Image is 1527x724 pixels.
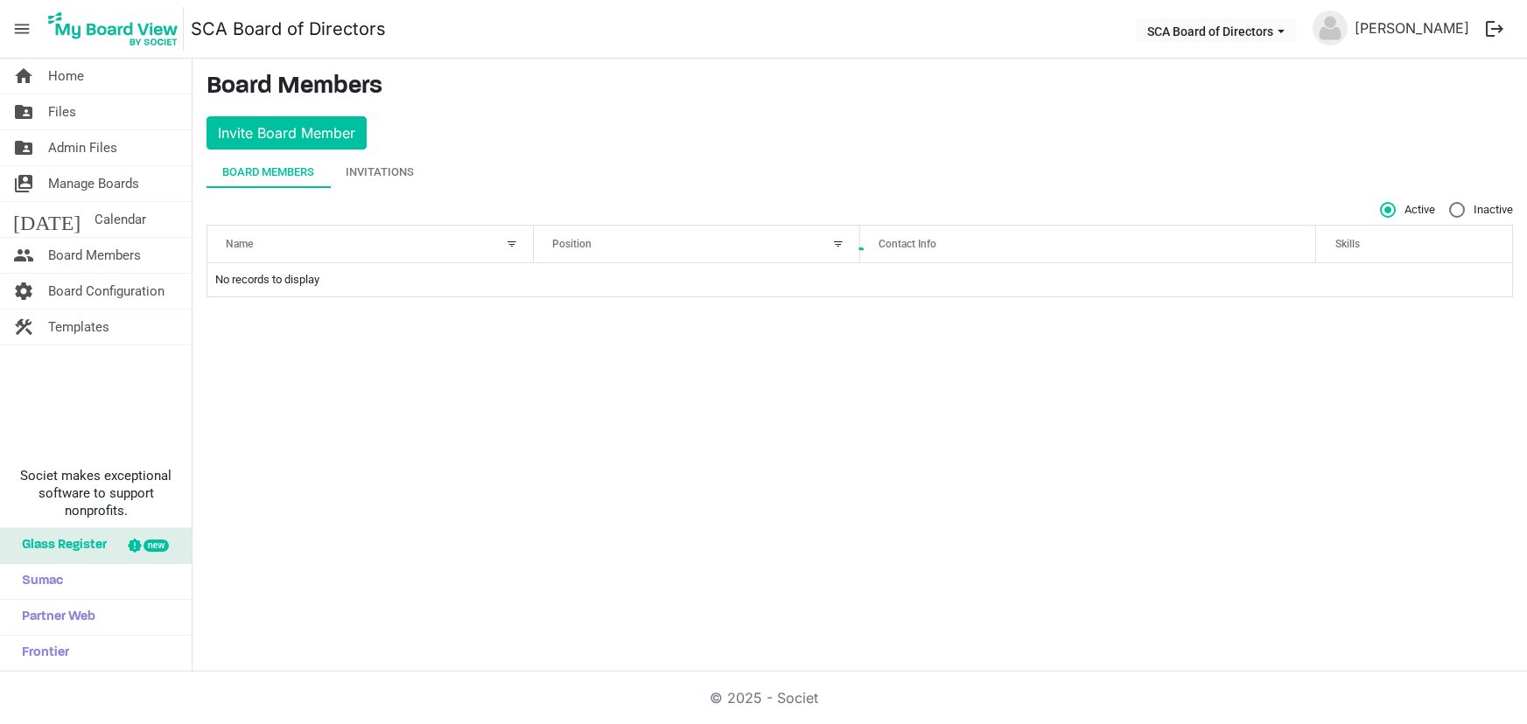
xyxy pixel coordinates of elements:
span: Home [48,59,84,94]
h3: Board Members [207,73,1513,102]
span: Active [1380,202,1435,218]
span: Societ makes exceptional software to support nonprofits. [8,467,184,519]
span: Partner Web [13,600,95,635]
button: SCA Board of Directors dropdownbutton [1136,18,1296,43]
span: Templates [48,310,109,345]
span: construction [13,310,34,345]
span: Files [48,94,76,129]
span: Board Members [48,238,141,273]
span: Frontier [13,636,69,671]
img: My Board View Logo [43,7,184,51]
a: My Board View Logo [43,7,191,51]
span: folder_shared [13,130,34,165]
span: Sumac [13,564,63,599]
span: settings [13,274,34,309]
div: Board Members [222,164,314,181]
a: [PERSON_NAME] [1348,10,1476,45]
span: Glass Register [13,528,107,563]
img: no-profile-picture.svg [1313,10,1348,45]
span: Board Configuration [48,274,165,309]
span: Manage Boards [48,166,139,201]
div: tab-header [207,157,1513,188]
span: menu [5,12,39,45]
span: people [13,238,34,273]
span: Calendar [95,202,146,237]
span: Inactive [1449,202,1513,218]
span: Admin Files [48,130,117,165]
div: new [144,540,169,552]
span: [DATE] [13,202,81,237]
span: home [13,59,34,94]
div: Invitations [346,164,414,181]
a: © 2025 - Societ [710,689,818,707]
a: SCA Board of Directors [191,11,386,46]
button: logout [1476,10,1513,47]
span: folder_shared [13,94,34,129]
button: Invite Board Member [207,116,367,150]
span: switch_account [13,166,34,201]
